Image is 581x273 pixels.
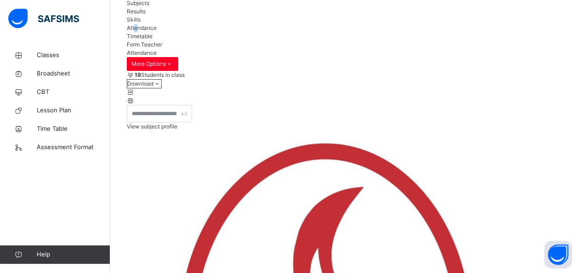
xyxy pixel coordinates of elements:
button: Open asap [544,241,572,268]
span: Download [127,80,153,87]
span: Broadsheet [37,69,110,78]
span: Form Teacher [127,41,162,48]
span: Skills [127,16,141,23]
span: Classes [37,51,110,60]
span: Time Table [37,124,110,134]
span: Students in class [135,71,185,79]
span: View subject profile [127,123,177,130]
span: Results [127,8,146,15]
b: 19 [135,71,141,78]
span: Attendance [127,49,157,56]
span: Timetable [127,33,152,40]
span: More Options [131,60,174,68]
span: CBT [37,87,110,97]
span: Assessment Format [37,143,110,152]
span: Help [37,250,110,259]
span: Attendance [127,24,157,31]
span: Lesson Plan [37,106,110,115]
img: safsims [8,9,79,28]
